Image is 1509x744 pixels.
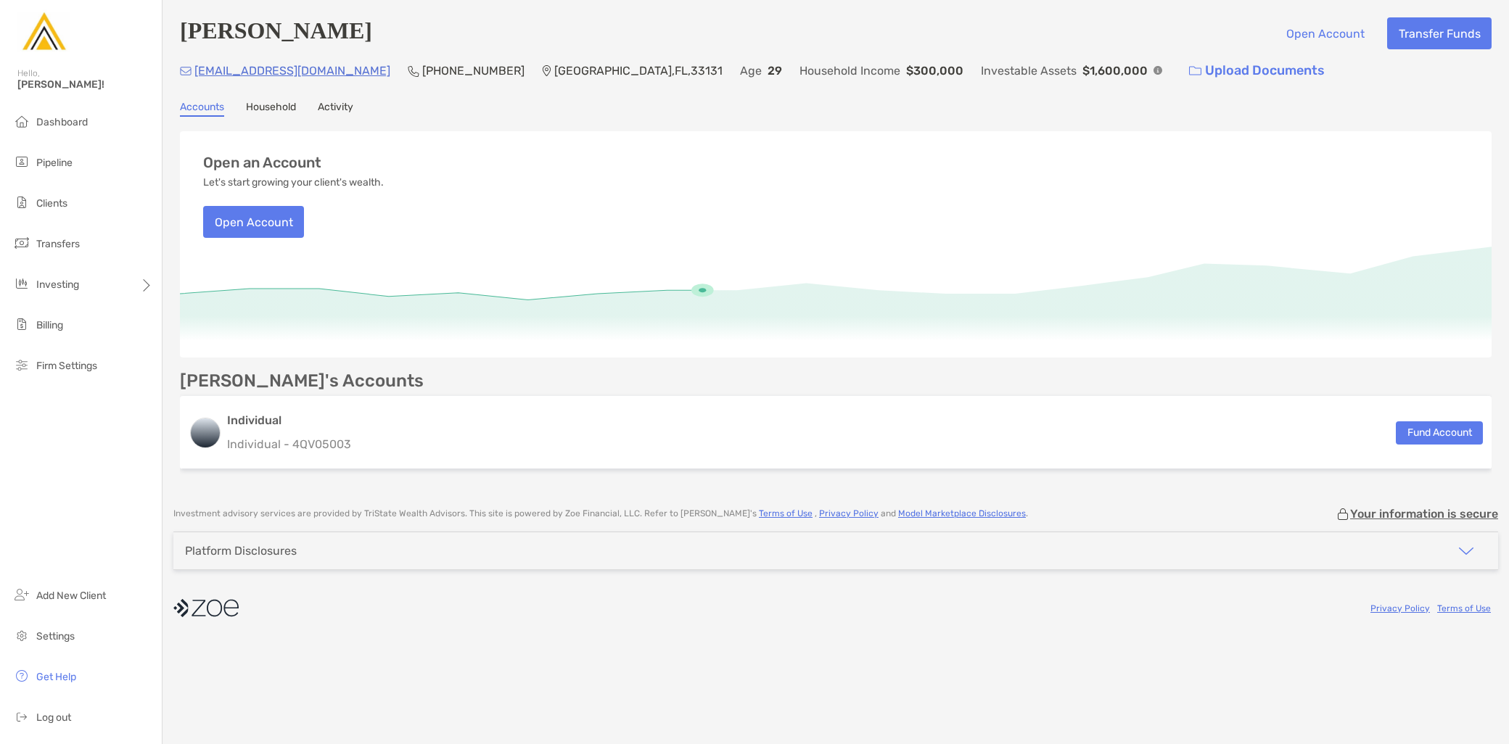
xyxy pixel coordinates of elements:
img: get-help icon [13,667,30,685]
p: $300,000 [906,62,963,80]
span: Log out [36,711,71,724]
p: [PERSON_NAME]'s Accounts [180,372,424,390]
span: Firm Settings [36,360,97,372]
img: Phone Icon [408,65,419,77]
p: Individual - 4QV05003 [227,435,351,453]
span: Investing [36,278,79,291]
a: Terms of Use [759,508,813,518]
span: Settings [36,630,75,642]
img: transfers icon [13,234,30,252]
span: [PERSON_NAME]! [17,78,153,91]
h3: Individual [227,412,351,429]
img: investing icon [13,275,30,292]
img: company logo [173,592,239,624]
span: Get Help [36,671,76,683]
h4: [PERSON_NAME] [180,17,372,49]
a: Household [246,101,296,117]
p: [GEOGRAPHIC_DATA] , FL , 33131 [554,62,723,80]
button: Transfer Funds [1387,17,1492,49]
p: Let's start growing your client's wealth. [203,177,384,189]
p: [PHONE_NUMBER] [422,62,525,80]
h3: Open an Account [203,154,321,171]
img: logout icon [13,708,30,725]
img: Email Icon [180,67,192,75]
img: button icon [1189,66,1201,76]
p: Your information is secure [1350,507,1498,521]
img: logo account [191,418,220,447]
a: Accounts [180,101,224,117]
img: billing icon [13,315,30,333]
button: Open Account [1275,17,1376,49]
p: Investment advisory services are provided by TriState Wealth Advisors . This site is powered by Z... [173,508,1028,519]
img: settings icon [13,627,30,644]
img: pipeline icon [13,153,30,170]
a: Privacy Policy [1370,603,1430,613]
a: Model Marketplace Disclosures [898,508,1026,518]
span: Clients [36,197,67,210]
p: [EMAIL_ADDRESS][DOMAIN_NAME] [194,62,390,80]
p: Age [740,62,762,80]
span: Transfers [36,238,80,250]
a: Terms of Use [1437,603,1491,613]
p: $1,600,000 [1082,62,1148,80]
p: Household Income [799,62,900,80]
p: Investable Assets [981,62,1077,80]
a: Activity [318,101,353,117]
img: clients icon [13,194,30,211]
div: Platform Disclosures [185,544,297,558]
img: Zoe Logo [17,6,70,58]
img: dashboard icon [13,112,30,130]
img: icon arrow [1457,542,1475,560]
a: Upload Documents [1180,55,1334,86]
button: Fund Account [1396,421,1483,445]
img: Info Icon [1154,66,1162,75]
img: add_new_client icon [13,586,30,603]
a: Privacy Policy [819,508,879,518]
span: Billing [36,319,63,331]
button: Open Account [203,206,304,238]
span: Add New Client [36,590,106,602]
span: Dashboard [36,116,88,128]
img: firm-settings icon [13,356,30,373]
span: Pipeline [36,157,73,169]
p: 29 [768,62,782,80]
img: Location Icon [542,65,551,77]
